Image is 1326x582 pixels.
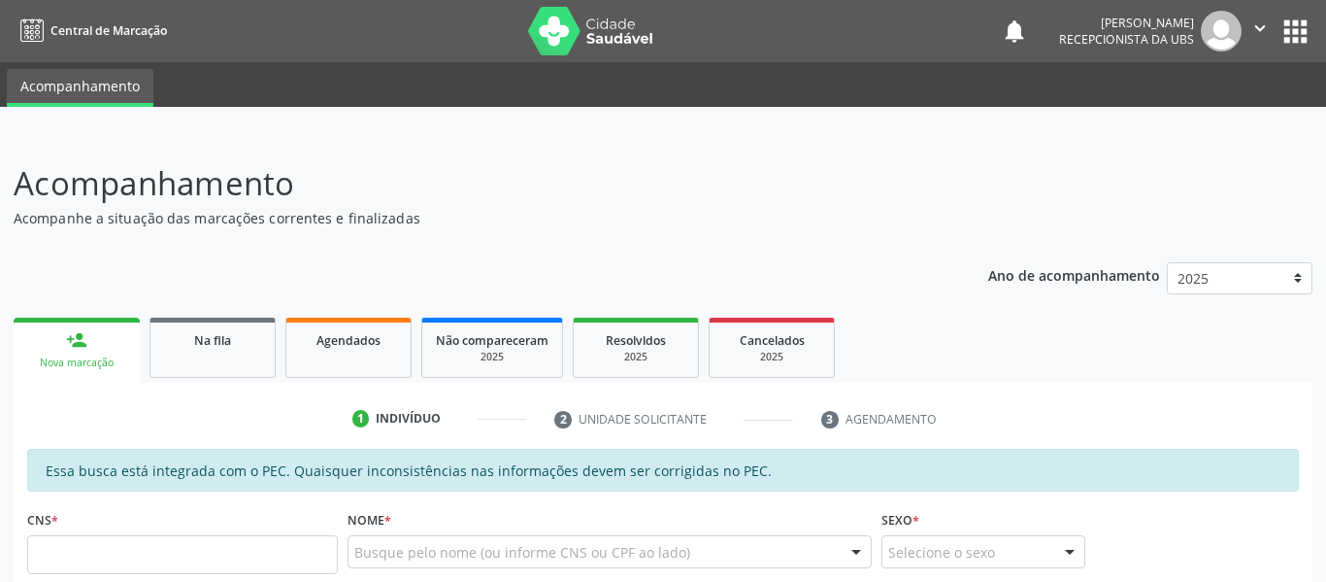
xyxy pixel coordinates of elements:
[50,22,167,39] span: Central de Marcação
[1278,15,1312,49] button: apps
[7,69,153,107] a: Acompanhamento
[27,356,126,370] div: Nova marcação
[606,332,666,349] span: Resolvidos
[14,208,923,228] p: Acompanhe a situação das marcações correntes e finalizadas
[354,542,690,563] span: Busque pelo nome (ou informe CNS ou CPF ao lado)
[436,350,548,364] div: 2025
[27,449,1299,492] div: Essa busca está integrada com o PEC. Quaisquer inconsistências nas informações devem ser corrigid...
[66,329,87,351] div: person_add
[1201,11,1242,51] img: img
[1242,11,1278,51] button: 
[881,505,919,535] label: Sexo
[14,159,923,208] p: Acompanhamento
[740,332,805,349] span: Cancelados
[888,542,995,563] span: Selecione o sexo
[316,332,381,349] span: Agendados
[376,410,441,428] div: Indivíduo
[1059,31,1194,48] span: Recepcionista da UBS
[988,262,1160,287] p: Ano de acompanhamento
[1001,17,1028,45] button: notifications
[194,332,231,349] span: Na fila
[1249,17,1271,39] i: 
[587,350,684,364] div: 2025
[352,410,370,428] div: 1
[348,505,391,535] label: Nome
[14,15,167,47] a: Central de Marcação
[723,350,820,364] div: 2025
[1059,15,1194,31] div: [PERSON_NAME]
[436,332,548,349] span: Não compareceram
